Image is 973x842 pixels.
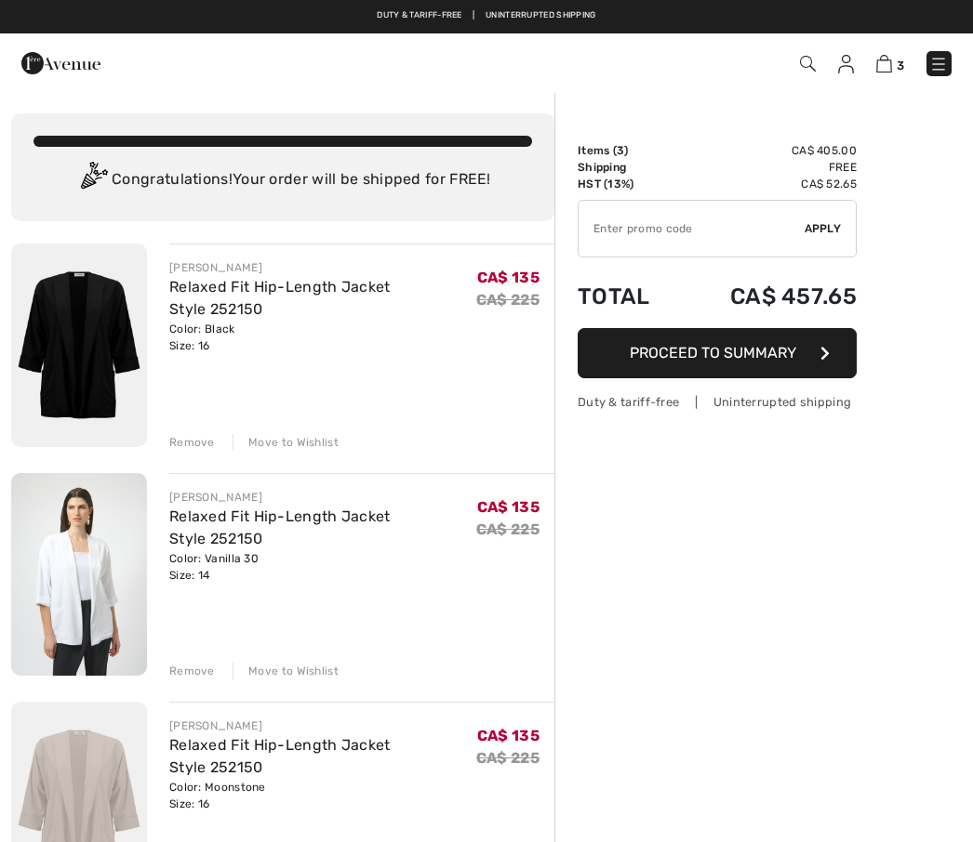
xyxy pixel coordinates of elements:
[169,507,391,547] a: Relaxed Fit Hip-Length Jacket Style 252150
[800,56,816,72] img: Search
[578,142,679,159] td: Items ( )
[876,52,904,74] a: 3
[579,201,805,257] input: Promo code
[578,176,679,192] td: HST (13%)
[679,142,857,159] td: CA$ 405.00
[476,291,540,309] s: CA$ 225
[169,779,476,812] div: Color: Moonstone Size: 16
[578,328,857,378] button: Proceed to Summary
[477,269,540,286] span: CA$ 135
[679,176,857,192] td: CA$ 52.65
[21,53,100,71] a: 1ère Avenue
[11,243,147,447] img: Relaxed Fit Hip-Length Jacket Style 252150
[476,520,540,538] s: CA$ 225
[679,265,857,328] td: CA$ 457.65
[169,259,476,276] div: [PERSON_NAME]
[477,498,540,516] span: CA$ 135
[169,278,391,318] a: Relaxed Fit Hip-Length Jacket Style 252150
[617,144,624,157] span: 3
[578,265,679,328] td: Total
[33,162,532,199] div: Congratulations! Your order will be shipped for FREE!
[477,727,540,744] span: CA$ 135
[169,736,391,776] a: Relaxed Fit Hip-Length Jacket Style 252150
[169,717,476,734] div: [PERSON_NAME]
[21,45,100,82] img: 1ère Avenue
[578,159,679,176] td: Shipping
[805,220,842,237] span: Apply
[169,550,476,584] div: Color: Vanilla 30 Size: 14
[169,321,476,354] div: Color: Black Size: 16
[74,162,112,199] img: Congratulation2.svg
[630,344,796,362] span: Proceed to Summary
[169,489,476,506] div: [PERSON_NAME]
[169,663,215,679] div: Remove
[929,55,948,73] img: Menu
[233,434,339,451] div: Move to Wishlist
[838,55,854,73] img: My Info
[233,663,339,679] div: Move to Wishlist
[476,749,540,767] s: CA$ 225
[897,59,904,72] span: 3
[11,473,147,677] img: Relaxed Fit Hip-Length Jacket Style 252150
[169,434,215,451] div: Remove
[876,55,892,72] img: Shopping Bag
[679,159,857,176] td: Free
[578,393,857,411] div: Duty & tariff-free | Uninterrupted shipping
